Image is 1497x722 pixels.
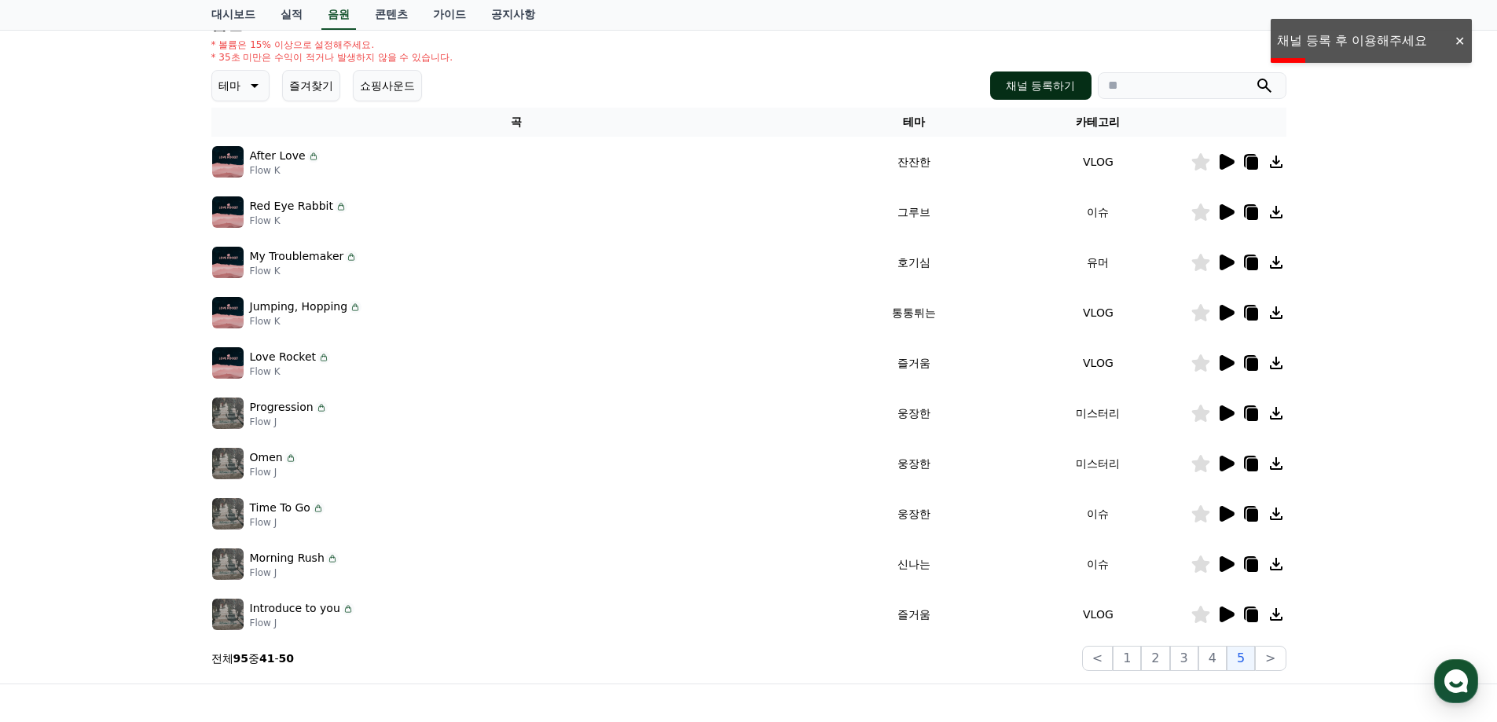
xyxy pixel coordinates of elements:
img: music [212,297,244,328]
a: 대화 [104,498,203,537]
button: 2 [1141,646,1169,671]
td: VLOG [1006,288,1190,338]
img: music [212,196,244,228]
p: Flow K [250,214,347,227]
img: music [212,448,244,479]
td: 미스터리 [1006,388,1190,438]
h4: 음원 [211,15,1286,32]
td: 웅장한 [822,438,1006,489]
td: 이슈 [1006,187,1190,237]
td: 이슈 [1006,539,1190,589]
span: 설정 [243,522,262,534]
p: * 35초 미만은 수익이 적거나 발생하지 않을 수 있습니다. [211,51,453,64]
p: Progression [250,399,314,416]
p: Flow J [250,516,325,529]
p: Flow J [250,466,297,478]
button: 채널 등록하기 [990,71,1091,100]
p: * 볼륨은 15% 이상으로 설정해주세요. [211,38,453,51]
a: 설정 [203,498,302,537]
img: music [212,398,244,429]
strong: 41 [259,652,274,665]
p: Morning Rush [250,550,325,566]
p: My Troublemaker [250,248,344,265]
p: Flow J [250,416,328,428]
td: 그루브 [822,187,1006,237]
strong: 50 [279,652,294,665]
p: 테마 [218,75,240,97]
th: 카테고리 [1006,108,1190,137]
th: 곡 [211,108,823,137]
p: Flow K [250,265,358,277]
p: Love Rocket [250,349,317,365]
p: Flow J [250,617,354,629]
p: Omen [250,449,283,466]
img: music [212,146,244,178]
td: 즐거움 [822,338,1006,388]
td: 이슈 [1006,489,1190,539]
button: > [1255,646,1286,671]
p: Introduce to you [250,600,340,617]
img: music [212,498,244,530]
p: Flow K [250,164,320,177]
p: Time To Go [250,500,310,516]
p: 전체 중 - [211,651,295,666]
p: Jumping, Hopping [250,299,348,315]
td: 호기심 [822,237,1006,288]
button: < [1082,646,1113,671]
td: 신나는 [822,539,1006,589]
span: 대화 [144,522,163,535]
button: 4 [1198,646,1227,671]
button: 3 [1170,646,1198,671]
td: VLOG [1006,137,1190,187]
th: 테마 [822,108,1006,137]
a: 홈 [5,498,104,537]
span: 홈 [50,522,59,534]
td: 즐거움 [822,589,1006,640]
td: 통통튀는 [822,288,1006,338]
td: 웅장한 [822,388,1006,438]
button: 즐겨찾기 [282,70,340,101]
button: 테마 [211,70,270,101]
td: VLOG [1006,589,1190,640]
td: 잔잔한 [822,137,1006,187]
img: music [212,548,244,580]
p: Flow J [250,566,339,579]
img: music [212,599,244,630]
p: Flow K [250,315,362,328]
td: 미스터리 [1006,438,1190,489]
p: Flow K [250,365,331,378]
button: 쇼핑사운드 [353,70,422,101]
strong: 95 [233,652,248,665]
button: 5 [1227,646,1255,671]
td: 유머 [1006,237,1190,288]
button: 1 [1113,646,1141,671]
td: VLOG [1006,338,1190,388]
p: Red Eye Rabbit [250,198,333,214]
td: 웅장한 [822,489,1006,539]
img: music [212,347,244,379]
p: After Love [250,148,306,164]
img: music [212,247,244,278]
